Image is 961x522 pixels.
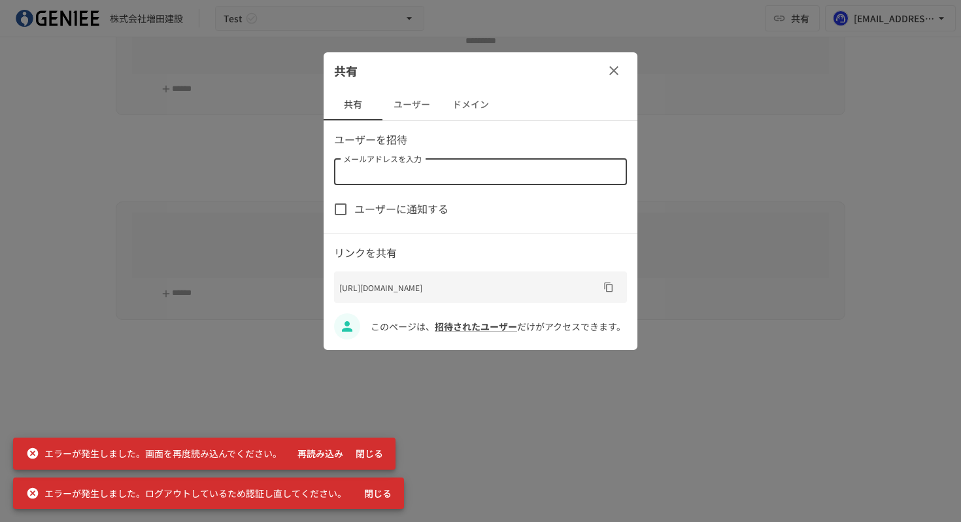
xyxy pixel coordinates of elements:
button: 再読み込み [292,442,348,466]
p: リンクを共有 [334,245,627,262]
button: 共有 [324,89,382,120]
p: ユーザーを招待 [334,131,627,148]
button: ユーザー [382,89,441,120]
div: エラーが発生しました。ログアウトしているため認証し直してください。 [26,481,346,505]
div: エラーが発生しました。画面を再度読み込んでください。 [26,442,282,465]
p: [URL][DOMAIN_NAME] [339,281,598,294]
button: ドメイン [441,89,500,120]
span: ユーザーに通知する [354,201,448,218]
div: 共有 [324,52,637,89]
a: 招待されたユーザー [435,320,517,333]
button: 閉じる [348,442,390,466]
button: 閉じる [357,481,399,506]
label: メールアドレスを入力 [343,153,422,164]
p: このページは、 だけがアクセスできます。 [371,319,627,334]
button: URLをコピー [598,277,619,298]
